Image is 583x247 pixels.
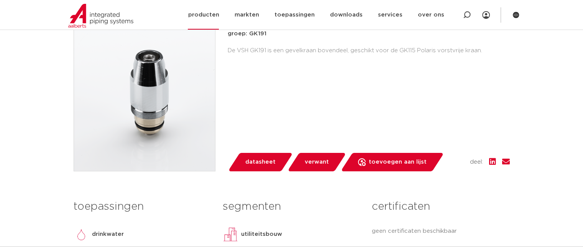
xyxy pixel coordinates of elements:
[305,156,329,168] span: verwant
[74,30,215,171] img: Product Image for VSH Polaris gevelkraan bovendeel GK115
[92,230,124,239] p: drinkwater
[245,156,276,168] span: datasheet
[372,227,509,236] p: geen certificaten beschikbaar
[223,227,238,242] img: utiliteitsbouw
[372,199,509,214] h3: certificaten
[223,199,360,214] h3: segmenten
[241,230,282,239] p: utiliteitsbouw
[287,153,346,171] a: verwant
[369,156,427,168] span: toevoegen aan lijst
[74,199,211,214] h3: toepassingen
[74,227,89,242] img: drinkwater
[228,29,510,38] p: groep: GK191
[470,157,483,167] span: deel:
[228,153,293,171] a: datasheet
[228,45,510,57] div: De VSH GK191 is een gevelkraan bovendeel, geschikt voor de GK115 Polaris vorstvrije kraan.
